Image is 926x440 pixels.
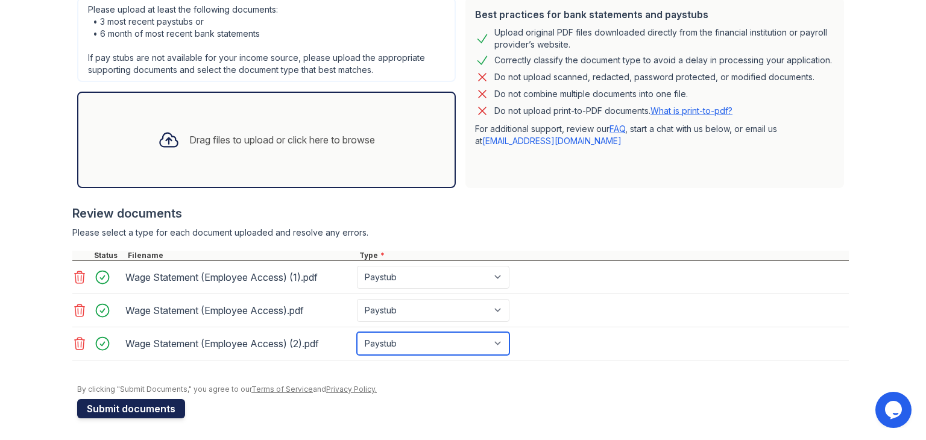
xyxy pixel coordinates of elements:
[475,123,834,147] p: For additional support, review our , start a chat with us below, or email us at
[125,268,352,287] div: Wage Statement (Employee Access) (1).pdf
[494,27,834,51] div: Upload original PDF files downloaded directly from the financial institution or payroll provider’...
[482,136,622,146] a: [EMAIL_ADDRESS][DOMAIN_NAME]
[189,133,375,147] div: Drag files to upload or click here to browse
[494,53,832,68] div: Correctly classify the document type to avoid a delay in processing your application.
[609,124,625,134] a: FAQ
[326,385,377,394] a: Privacy Policy.
[494,87,688,101] div: Do not combine multiple documents into one file.
[77,385,849,394] div: By clicking "Submit Documents," you agree to our and
[77,399,185,418] button: Submit documents
[92,251,125,260] div: Status
[72,205,849,222] div: Review documents
[494,70,814,84] div: Do not upload scanned, redacted, password protected, or modified documents.
[251,385,313,394] a: Terms of Service
[650,105,732,116] a: What is print-to-pdf?
[125,334,352,353] div: Wage Statement (Employee Access) (2).pdf
[475,7,834,22] div: Best practices for bank statements and paystubs
[72,227,849,239] div: Please select a type for each document uploaded and resolve any errors.
[125,301,352,320] div: Wage Statement (Employee Access).pdf
[357,251,849,260] div: Type
[494,105,732,117] p: Do not upload print-to-PDF documents.
[875,392,914,428] iframe: chat widget
[125,251,357,260] div: Filename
